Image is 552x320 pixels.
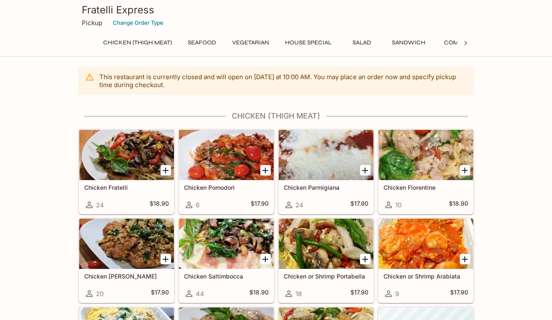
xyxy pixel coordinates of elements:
span: 6 [196,201,200,209]
h5: $17.90 [350,200,368,210]
a: Chicken Florentine10$18.90 [378,129,474,214]
a: Chicken Parmigiana24$17.90 [278,129,374,214]
span: 24 [295,201,303,209]
a: Chicken Saltimbocca44$18.90 [179,218,274,303]
h5: Chicken Florentine [384,184,468,191]
div: Chicken or Shrimp Arabiata [378,219,473,269]
h5: Chicken or Shrimp Portabella [284,273,368,280]
div: Chicken Pomodori [179,130,274,180]
button: Add Chicken Saltimbocca [260,254,271,264]
span: 20 [96,290,104,298]
span: 10 [395,201,402,209]
div: Chicken Fratelli [79,130,174,180]
span: 24 [96,201,104,209]
button: Vegetarian [228,37,274,49]
div: Chicken Saltimbocca [179,219,274,269]
h5: $18.90 [449,200,468,210]
button: House Special [280,37,336,49]
h5: Chicken Saltimbocca [184,273,269,280]
div: Chicken or Shrimp Portabella [279,219,373,269]
h5: Chicken Pomodori [184,184,269,191]
button: Add Chicken Fratelli [161,165,171,175]
button: Change Order Type [109,16,167,29]
button: Add Chicken Pomodori [260,165,271,175]
a: Chicken or Shrimp Arabiata9$17.90 [378,218,474,303]
h3: Fratelli Express [82,3,471,16]
button: Add Chicken or Shrimp Portabella [360,254,371,264]
span: 18 [295,290,302,298]
h5: Chicken Fratelli [84,184,169,191]
a: Chicken or Shrimp Portabella18$17.90 [278,218,374,303]
p: This restaurant is currently closed and will open on [DATE] at 10:00 AM . You may place an order ... [99,73,467,89]
button: Seafood [183,37,221,49]
button: Add Chicken Basilio [161,254,171,264]
button: Add Chicken Florentine [460,165,470,175]
a: Chicken [PERSON_NAME]20$17.90 [79,218,174,303]
h5: $18.90 [150,200,169,210]
span: 44 [196,290,204,298]
h4: Chicken (Thigh Meat) [78,111,474,121]
h5: $17.90 [450,289,468,299]
h5: $17.90 [251,200,269,210]
button: Sandwich [387,37,430,49]
button: Add Chicken Parmigiana [360,165,371,175]
span: 9 [395,290,399,298]
button: Add Chicken or Shrimp Arabiata [460,254,470,264]
h5: Chicken [PERSON_NAME] [84,273,169,280]
p: Pickup [82,19,102,27]
a: Chicken Pomodori6$17.90 [179,129,274,214]
button: Chicken (Thigh Meat) [98,37,176,49]
button: Combo [437,37,474,49]
h5: Chicken or Shrimp Arabiata [384,273,468,280]
div: Chicken Florentine [378,130,473,180]
h5: Chicken Parmigiana [284,184,368,191]
div: Chicken Parmigiana [279,130,373,180]
div: Chicken Basilio [79,219,174,269]
h5: $17.90 [151,289,169,299]
a: Chicken Fratelli24$18.90 [79,129,174,214]
h5: $17.90 [350,289,368,299]
h5: $18.90 [249,289,269,299]
button: Salad [343,37,381,49]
